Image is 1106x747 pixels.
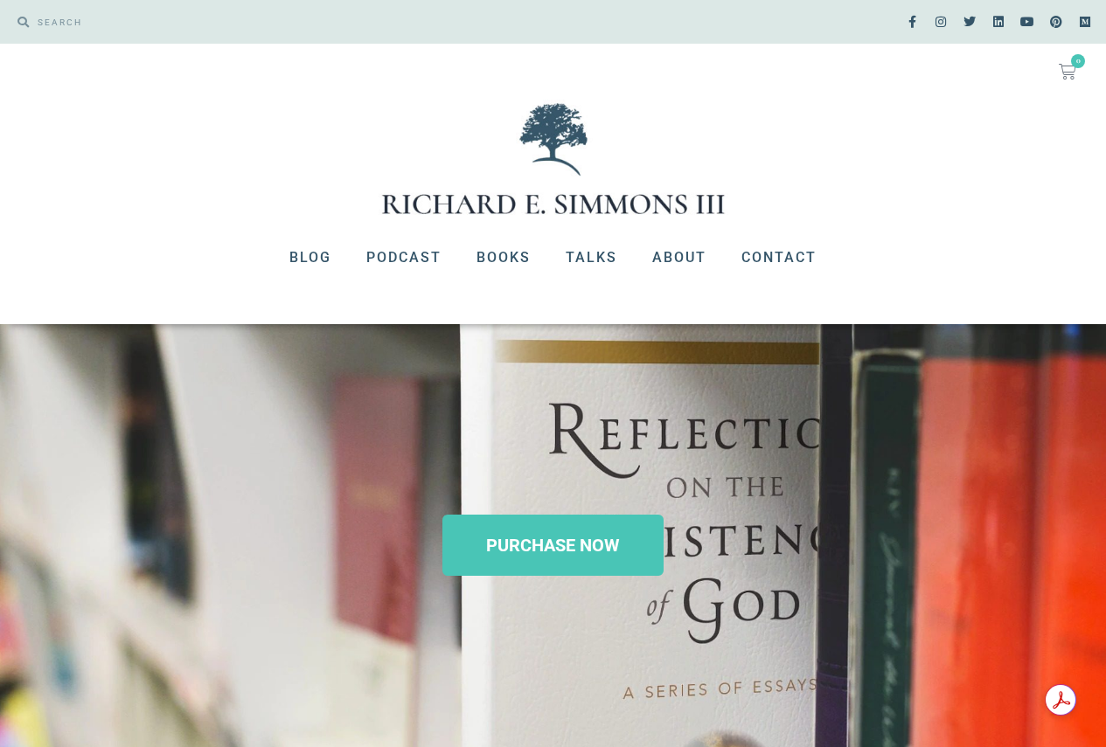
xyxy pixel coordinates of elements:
a: Blog [272,235,349,280]
a: About [635,235,724,280]
a: Books [459,235,548,280]
span: PURCHASE NOW [486,536,620,554]
a: Talks [548,235,635,280]
a: PURCHASE NOW [442,515,664,576]
input: SEARCH [29,9,545,35]
span: 0 [1071,54,1085,68]
a: Contact [724,235,834,280]
a: Podcast [349,235,459,280]
a: 0 [1038,52,1097,91]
